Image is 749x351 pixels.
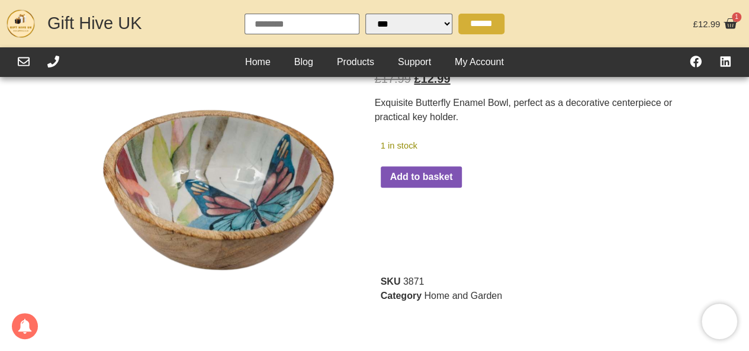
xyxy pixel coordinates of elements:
span: 3871 [403,276,425,286]
span: £ [693,19,697,29]
a: Blog [282,53,325,71]
span: SKU [381,276,401,286]
a: Email Us [18,56,30,67]
span: Category [381,291,422,301]
a: Home [233,53,282,71]
div: Call Us [47,56,59,69]
bdi: 17.99 [375,72,411,85]
bdi: 12.99 [414,72,450,85]
span: £ [414,72,420,85]
a: £12.99 1 [690,14,740,34]
nav: Header Menu [233,53,516,71]
iframe: Secure express checkout frame [378,224,620,252]
a: Products [325,53,386,71]
a: Home and Garden [424,291,502,301]
bdi: 12.99 [693,19,720,29]
a: Visit our Facebook Page [690,56,702,67]
p: 1 in stock [381,139,618,152]
iframe: Secure express checkout frame [378,195,620,223]
a: My Account [443,53,516,71]
a: Find Us On LinkedIn [719,56,731,67]
button: Add to basket [381,166,462,188]
iframe: Brevo live chat [702,304,737,339]
span: 1 [732,12,741,22]
a: Support [386,53,443,71]
a: Call Us [47,56,59,67]
img: Butterfly Enamel Bowl [71,43,367,339]
span: £ [375,72,381,85]
img: GHUK-Site-Icon-2024-2 [6,9,36,38]
p: Exquisite Butterfly Enamel Bowl, perfect as a decorative centerpiece or practical key holder. [375,96,686,124]
a: Gift Hive UK [47,14,142,33]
